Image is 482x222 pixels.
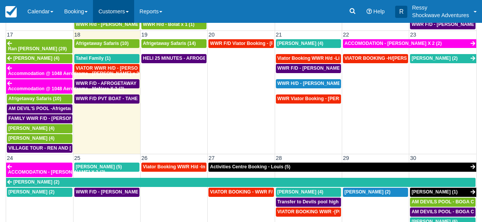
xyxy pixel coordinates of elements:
a: Afrigetaway Safaris (10) [7,94,72,104]
span: HELI 25 MINUTES - AFROGETAWAY SAFARIS X5 (5) [143,56,257,61]
a: Afrigetaway Safaris (14) [141,39,207,48]
span: ACCOMODATION - [PERSON_NAME] X 2 (2) [344,41,442,46]
span: [PERSON_NAME] (5) [76,164,122,169]
span: Viator Booking WWR H/d -Li, Jiahao X 2 (2) [277,56,372,61]
a: Viator Booking WWR H/d -Inchbald [PERSON_NAME] X 4 (4) [141,163,207,172]
span: WWR F/D PVT BOAT - TAHEL FAMILY x 5 (1) [76,96,173,101]
span: WWR F/D Viator Booking - [PERSON_NAME] X1 (1) [210,41,322,46]
a: WWR F/D PVT BOAT - TAHEL FAMILY x 5 (1) [74,94,139,104]
a: Ran [PERSON_NAME] (29) [6,39,72,54]
span: 25 [74,155,81,161]
span: VIATOR BOOKING -H/[PERSON_NAME] X 4 (4) [344,56,447,61]
a: Activities Centre Booking - Louis (5) [208,163,476,172]
div: R [395,6,407,18]
span: 23 [409,32,417,38]
span: WWR F/D - AFROGETAWAY SAFARIS X5 (5) [76,81,172,86]
a: VIATOR BOOKING - WWR F/[PERSON_NAME], [PERSON_NAME] 4 (4) [208,188,274,197]
span: Accommodation @ 1048 Aerodrome - [PERSON_NAME] x 2 (2) [8,71,146,76]
span: 17 [6,32,14,38]
span: [PERSON_NAME] (2) [8,189,54,195]
a: [PERSON_NAME] (4) [276,188,341,197]
a: ACCOMODATION - [PERSON_NAME] X 2 (2) [343,39,476,48]
a: AM DEVILS POOL - BOGA CHITE X 1 (1) [410,208,476,217]
span: 28 [275,155,283,161]
span: Ran [PERSON_NAME] (29) [8,46,67,51]
span: Help [373,8,385,14]
span: VILLAGE TOUR - REN AND [PERSON_NAME] X4 (4) [8,145,123,151]
img: checkfront-main-nav-mini-logo.png [5,6,17,18]
p: Shockwave Adventures [412,11,469,19]
a: VIATOR BOOKING -H/[PERSON_NAME] X 4 (4) [343,54,408,63]
span: [PERSON_NAME] (4) [8,126,54,131]
span: [PERSON_NAME] (2) [412,56,458,61]
span: AM DEVIL'S POOL -Afrigetaway Safaris X5 (5) [8,106,109,111]
a: WWR H/d - [PERSON_NAME] X 2 (2) [74,20,139,29]
a: [PERSON_NAME] (4) [276,39,341,48]
span: VIATOR WWR H/D - [PERSON_NAME] 3 (3) [76,65,170,71]
a: [PERSON_NAME] (2) [6,178,476,187]
span: Transfer to Devils pool high tea- [PERSON_NAME] X4 (4) [277,199,403,204]
span: [PERSON_NAME] (2) [344,189,391,195]
a: Accommodation @ 1048 Aerodrome - [PERSON_NAME] x 2 (2) [6,64,72,78]
a: VILLAGE TOUR - REN AND [PERSON_NAME] X4 (4) [7,144,72,153]
span: WWR H/d - Bolat x 1 (1) [143,22,194,27]
span: 29 [342,155,350,161]
span: ACCOMODATION - [PERSON_NAME] X 2 (2) [8,169,105,175]
span: Activities Centre Booking - Louis (5) [210,164,290,169]
a: WWR H/d - Bolat x 1 (1) [141,20,207,29]
span: VIATOR BOOKING - WWR F/[PERSON_NAME], [PERSON_NAME] 4 (4) [210,189,364,195]
span: 30 [409,155,417,161]
p: Ressy [412,4,469,11]
a: WWR F/D - [PERSON_NAME] X4 (4) [276,64,341,73]
a: WWR H/D - [PERSON_NAME] X 1 (1) [276,79,341,88]
a: [PERSON_NAME] (4) [6,54,72,63]
a: WWR F/D Viator Booking - [PERSON_NAME] X1 (1) [208,39,274,48]
span: WWR F/D - [PERSON_NAME] X4 (4) [277,65,355,71]
a: Accommodation @ 1048 Aerodrome - MaNare X 2 (2) [6,79,72,94]
span: 27 [208,155,215,161]
a: [PERSON_NAME] (2) [7,188,72,197]
span: [PERSON_NAME] (4) [277,41,323,46]
span: VIATOR BOOKING WWR -[PERSON_NAME] X2 (2) [277,209,388,214]
span: [PERSON_NAME] (4) [8,136,54,141]
a: WWR F/D - [PERSON_NAME] X 4 (4) [410,20,476,29]
span: WWR F/D - [PERSON_NAME] (5) [76,189,147,195]
span: 24 [6,155,14,161]
a: [PERSON_NAME] (1) [410,188,476,197]
a: VIATOR WWR H/D - [PERSON_NAME] 3 (3) [74,64,139,73]
span: Tahel Family (1) [76,56,111,61]
span: Afrigetaway Safaris (14) [143,41,196,46]
a: Afrigetaway Safaris (10) [74,39,139,48]
span: FAMILY WWR F/D - [PERSON_NAME] X4 (4) [8,116,104,121]
a: Viator Booking WWR H/d -Li, Jiahao X 2 (2) [276,54,341,63]
span: WWR Viator Booking - [PERSON_NAME] X1 (1) [277,96,381,101]
a: WWR F/D - [PERSON_NAME] (5) [74,188,139,197]
span: WWR H/D - [PERSON_NAME] X 1 (1) [277,81,357,86]
a: [PERSON_NAME] (4) [7,134,72,143]
a: ACCOMODATION - [PERSON_NAME] X 2 (2) [6,163,72,177]
a: [PERSON_NAME] (2) [410,54,476,63]
a: AM DEVILS POOL - BOGA CHITE X 1 (1) [410,198,476,207]
a: [PERSON_NAME] (2) [343,188,408,197]
a: AM DEVIL'S POOL -Afrigetaway Safaris X5 (5) [7,104,72,113]
a: WWR Viator Booking - [PERSON_NAME] X1 (1) [276,94,341,104]
a: Tahel Family (1) [74,54,139,63]
a: HELI 25 MINUTES - AFROGETAWAY SAFARIS X5 (5) [141,54,207,63]
span: Afrigetaway Safaris (10) [76,41,129,46]
a: [PERSON_NAME] (4) [7,124,72,133]
span: Viator Booking WWR H/d -Inchbald [PERSON_NAME] X 4 (4) [143,164,276,169]
i: Help [367,9,372,14]
a: WWR F/D - AFROGETAWAY SAFARIS X5 (5) [74,79,139,88]
span: 19 [141,32,148,38]
span: 20 [208,32,215,38]
span: Afrigetaway Safaris (10) [8,96,61,101]
a: VIATOR BOOKING WWR -[PERSON_NAME] X2 (2) [276,208,341,217]
span: [PERSON_NAME] (1) [412,189,458,195]
span: Accommodation @ 1048 Aerodrome - MaNare X 2 (2) [8,86,124,91]
a: [PERSON_NAME] (5) [74,163,139,172]
span: [PERSON_NAME] (4) [277,189,323,195]
span: [PERSON_NAME] (2) [13,179,59,185]
a: FAMILY WWR F/D - [PERSON_NAME] X4 (4) [7,114,72,123]
span: 26 [141,155,148,161]
a: Transfer to Devils pool high tea- [PERSON_NAME] X4 (4) [276,198,341,207]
